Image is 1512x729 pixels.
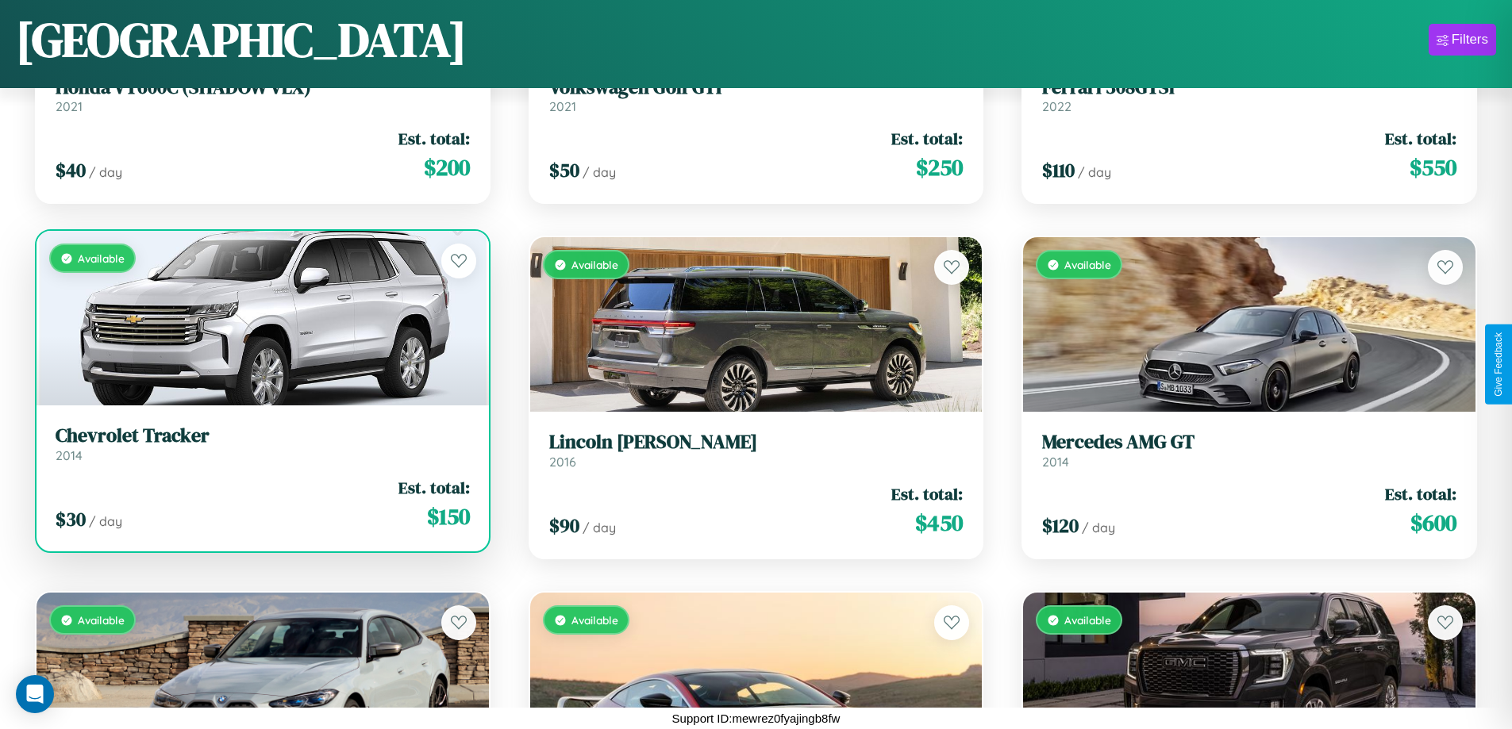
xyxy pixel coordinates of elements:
span: Available [571,258,618,271]
h1: [GEOGRAPHIC_DATA] [16,7,467,72]
a: Mercedes AMG GT2014 [1042,431,1456,470]
span: Available [571,613,618,627]
a: Honda VT600C (SHADOW VLX)2021 [56,76,470,115]
h3: Chevrolet Tracker [56,424,470,447]
span: $ 200 [424,152,470,183]
a: Lincoln [PERSON_NAME]2016 [549,431,964,470]
span: / day [583,520,616,535]
span: Est. total: [891,482,963,505]
span: 2021 [549,98,576,114]
span: 2014 [1042,454,1069,470]
span: $ 250 [916,152,963,183]
span: 2016 [549,454,576,470]
span: $ 50 [549,157,579,183]
button: Filters [1429,24,1496,56]
a: Volkswagen Golf GTI2021 [549,76,964,115]
span: 2021 [56,98,83,114]
span: Available [1064,613,1111,627]
div: Open Intercom Messenger [16,675,54,713]
span: Est. total: [1385,482,1456,505]
span: $ 150 [427,501,470,532]
span: Est. total: [1385,127,1456,150]
span: Est. total: [398,127,470,150]
a: Chevrolet Tracker2014 [56,424,470,463]
span: $ 600 [1410,507,1456,539]
span: $ 90 [549,512,579,539]
span: Est. total: [398,476,470,499]
p: Support ID: mewrez0fyajingb8fw [672,708,841,729]
a: Ferrari 308GTSi2022 [1042,76,1456,115]
span: / day [1078,164,1111,180]
span: / day [89,513,122,529]
div: Filters [1452,32,1488,48]
div: Give Feedback [1493,332,1504,397]
span: $ 110 [1042,157,1075,183]
h3: Mercedes AMG GT [1042,431,1456,454]
span: / day [89,164,122,180]
h3: Lincoln [PERSON_NAME] [549,431,964,454]
span: $ 550 [1410,152,1456,183]
span: $ 40 [56,157,86,183]
span: 2014 [56,447,83,463]
span: $ 450 [915,507,963,539]
span: Est. total: [891,127,963,150]
span: $ 120 [1042,512,1079,539]
span: Available [1064,258,1111,271]
span: 2022 [1042,98,1071,114]
span: Available [78,251,125,265]
h3: Honda VT600C (SHADOW VLX) [56,76,470,99]
span: Available [78,613,125,627]
span: $ 30 [56,506,86,532]
span: / day [1082,520,1115,535]
span: / day [583,164,616,180]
